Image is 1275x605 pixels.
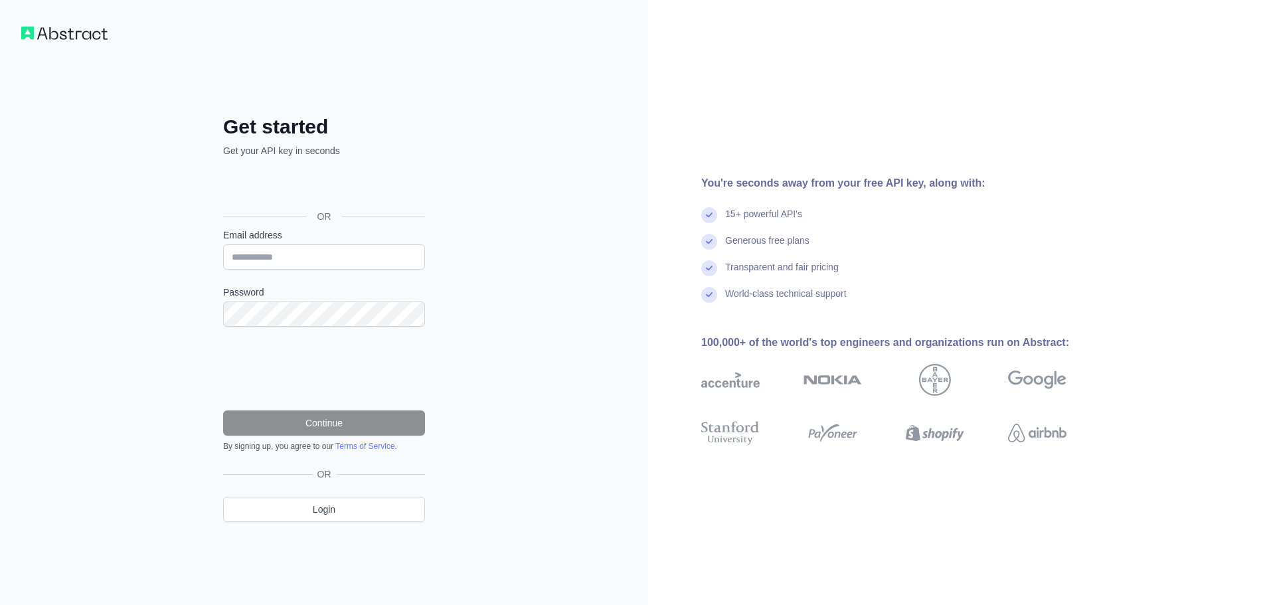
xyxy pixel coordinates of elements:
img: payoneer [804,418,862,448]
img: bayer [919,364,951,396]
img: Workflow [21,27,108,40]
div: Generous free plans [725,234,809,260]
div: 15+ powerful API's [725,207,802,234]
div: By signing up, you agree to our . [223,441,425,452]
img: accenture [701,364,760,396]
button: Continue [223,410,425,436]
div: World-class technical support [725,287,847,313]
iframe: Sign in with Google Button [216,172,429,201]
div: Transparent and fair pricing [725,260,839,287]
span: OR [307,210,342,223]
img: check mark [701,260,717,276]
a: Login [223,497,425,522]
img: google [1008,364,1066,396]
p: Get your API key in seconds [223,144,425,157]
img: nokia [804,364,862,396]
img: stanford university [701,418,760,448]
img: check mark [701,234,717,250]
a: Terms of Service [335,442,394,451]
img: airbnb [1008,418,1066,448]
img: check mark [701,207,717,223]
h2: Get started [223,115,425,139]
label: Email address [223,228,425,242]
label: Password [223,286,425,299]
iframe: reCAPTCHA [223,343,425,394]
span: OR [312,468,337,481]
img: check mark [701,287,717,303]
img: shopify [906,418,964,448]
div: You're seconds away from your free API key, along with: [701,175,1109,191]
div: 100,000+ of the world's top engineers and organizations run on Abstract: [701,335,1109,351]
